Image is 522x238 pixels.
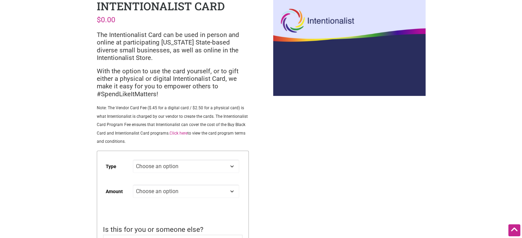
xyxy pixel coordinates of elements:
span: Is this for you or someone else? [103,225,204,234]
div: Scroll Back to Top [508,224,520,236]
a: Click here [170,131,187,136]
bdi: 0.00 [97,15,115,24]
span: Note: The Vendor Card Fee ($.45 for a digital card / $2.50 for a physical card) is what Intention... [97,105,248,144]
span: $ [97,15,101,24]
label: Type [106,159,116,174]
p: The Intentionalist Card can be used in person and online at participating [US_STATE] State-based ... [97,31,249,62]
label: Amount [106,184,123,199]
p: With the option to use the card yourself, or to gift either a physical or digital Intentionalist ... [97,67,249,98]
